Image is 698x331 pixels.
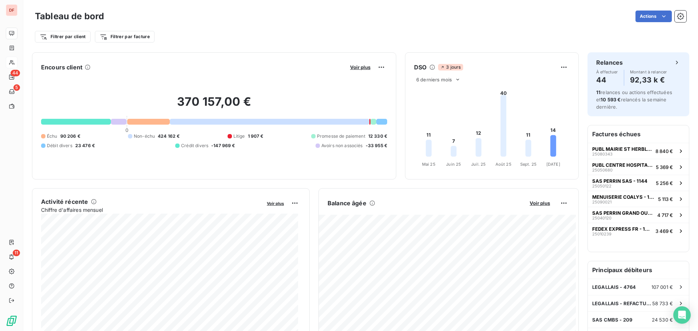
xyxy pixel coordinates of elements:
[592,162,653,168] span: PUBL CENTRE HOSPITALIER [GEOGRAPHIC_DATA]
[348,64,373,70] button: Voir plus
[416,77,452,82] span: 6 derniers mois
[422,162,436,167] tspan: Mai 25
[588,125,689,143] h6: Factures échues
[588,261,689,279] h6: Principaux débiteurs
[47,133,57,140] span: Échu
[658,196,673,202] span: 5 113 €
[630,74,667,86] h4: 92,33 k €
[596,89,672,110] span: relances ou actions effectuées et relancés la semaine dernière.
[368,133,387,140] span: 12 330 €
[265,200,286,206] button: Voir plus
[496,162,512,167] tspan: Août 25
[596,58,623,67] h6: Relances
[652,300,673,306] span: 58 733 €
[657,212,673,218] span: 4 717 €
[41,206,262,214] span: Chiffre d'affaires mensuel
[588,175,689,191] button: SAS PERRIN SAS - 1144250501225 256 €
[596,70,618,74] span: À effectuer
[11,70,20,76] span: 44
[35,10,104,23] h3: Tableau de bord
[592,152,613,156] span: 25080343
[233,133,245,140] span: Litige
[527,200,552,206] button: Voir plus
[328,199,366,207] h6: Balance âgée
[41,94,387,116] h2: 370 157,00 €
[446,162,461,167] tspan: Juin 25
[592,300,652,306] span: LEGALLAIS - REFACTURATION
[592,178,647,184] span: SAS PERRIN SAS - 1144
[592,317,632,323] span: SAS CMBS - 209
[592,146,653,152] span: PUBL MAIRIE ST HERBLAIN / ORGA
[321,142,363,149] span: Avoirs non associés
[592,168,613,172] span: 25050680
[588,159,689,175] button: PUBL CENTRE HOSPITALIER [GEOGRAPHIC_DATA]250506805 369 €
[95,31,155,43] button: Filtrer par facture
[35,31,91,43] button: Filtrer par client
[41,197,88,206] h6: Activité récente
[592,226,653,232] span: FEDEX EXPRESS FR - 105021
[630,70,667,74] span: Montant à relancer
[248,133,264,140] span: 1 907 €
[13,250,20,256] span: 11
[592,210,654,216] span: SAS PERRIN GRAND OUEST - 6328
[592,232,611,236] span: 25010239
[588,223,689,239] button: FEDEX EXPRESS FR - 105021250102393 469 €
[350,64,370,70] span: Voir plus
[635,11,672,22] button: Actions
[592,200,611,204] span: 25090021
[134,133,155,140] span: Non-échu
[158,133,180,140] span: 424 162 €
[655,148,673,154] span: 8 840 €
[596,74,618,86] h4: 44
[588,191,689,207] button: MENUISERIE COALYS - 111091250900215 113 €
[366,142,387,149] span: -33 955 €
[546,162,560,167] tspan: [DATE]
[656,180,673,186] span: 5 256 €
[181,142,208,149] span: Crédit divers
[655,228,673,234] span: 3 469 €
[438,64,463,70] span: 3 jours
[47,142,72,149] span: Débit divers
[673,306,691,324] div: Open Intercom Messenger
[125,127,128,133] span: 0
[211,142,235,149] span: -147 969 €
[601,97,621,102] span: 10 593 €
[592,284,636,290] span: LEGALLAIS - 4764
[530,200,550,206] span: Voir plus
[471,162,486,167] tspan: Juil. 25
[592,216,611,220] span: 25040120
[6,315,17,327] img: Logo LeanPay
[317,133,365,140] span: Promesse de paiement
[41,63,83,72] h6: Encours client
[13,84,20,91] span: 5
[414,63,426,72] h6: DSO
[656,164,673,170] span: 5 369 €
[60,133,80,140] span: 90 206 €
[75,142,95,149] span: 23 476 €
[652,317,673,323] span: 24 530 €
[6,4,17,16] div: DF
[520,162,537,167] tspan: Sept. 25
[651,284,673,290] span: 107 001 €
[588,207,689,223] button: SAS PERRIN GRAND OUEST - 6328250401204 717 €
[267,201,284,206] span: Voir plus
[588,143,689,159] button: PUBL MAIRIE ST HERBLAIN / ORGA250803438 840 €
[596,89,601,95] span: 11
[592,194,655,200] span: MENUISERIE COALYS - 111091
[592,184,611,188] span: 25050122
